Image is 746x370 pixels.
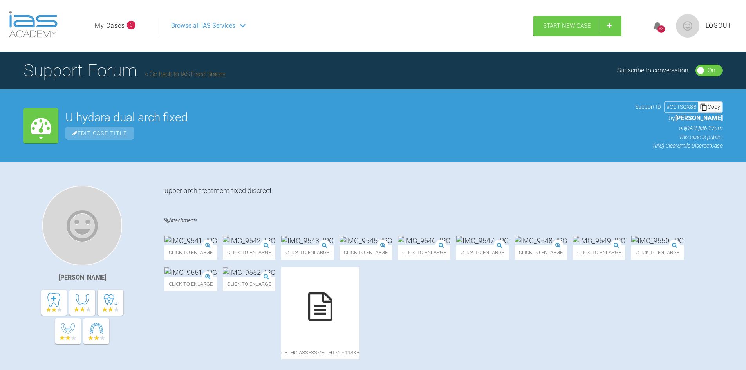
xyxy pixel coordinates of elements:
[340,245,392,259] span: Click to enlarge
[65,127,134,140] span: Edit Case Title
[573,236,625,245] img: IMG_9549.JPG
[708,65,715,76] div: On
[164,236,217,245] img: IMG_9541.JPG
[657,25,665,33] div: 68
[95,21,125,31] a: My Cases
[281,346,359,359] span: Ortho Assessme….html - 118KB
[65,112,628,123] h2: U hydara dual arch fixed
[223,277,275,291] span: Click to enlarge
[635,133,723,141] p: This case is public.
[635,103,661,111] span: Support ID
[676,14,699,38] img: profile.png
[281,245,334,259] span: Click to enlarge
[665,103,698,111] div: # CCTSQX8B
[398,236,450,245] img: IMG_9546.JPG
[164,277,217,291] span: Click to enlarge
[59,273,106,283] div: [PERSON_NAME]
[631,245,684,259] span: Click to enlarge
[456,236,509,245] img: IMG_9547.JPG
[573,245,625,259] span: Click to enlarge
[698,102,722,112] div: Copy
[635,113,723,123] p: by
[635,124,723,132] p: on [DATE] at 6:27pm
[533,16,621,36] a: Start New Case
[164,267,217,277] img: IMG_9551.JPG
[171,21,235,31] span: Browse all IAS Services
[631,236,684,245] img: IMG_9550.JPG
[223,267,275,277] img: IMG_9552.JPG
[617,65,688,76] div: Subscribe to conversation
[456,245,509,259] span: Click to enlarge
[42,186,122,265] img: Jigna Joshi
[340,236,392,245] img: IMG_9545.JPG
[398,245,450,259] span: Click to enlarge
[675,114,723,122] span: [PERSON_NAME]
[515,245,567,259] span: Click to enlarge
[223,236,275,245] img: IMG_9542.JPG
[706,21,732,31] a: Logout
[9,11,58,38] img: logo-light.3e3ef733.png
[145,70,226,78] a: Go back to IAS Fixed Braces
[164,216,723,226] h4: Attachments
[223,245,275,259] span: Click to enlarge
[515,236,567,245] img: IMG_9548.JPG
[635,141,723,150] p: (IAS) ClearSmile Discreet Case
[164,186,723,204] div: upper arch treatment fixed discreet
[164,245,217,259] span: Click to enlarge
[543,22,591,29] span: Start New Case
[127,21,135,29] span: 3
[23,57,226,84] h1: Support Forum
[281,236,334,245] img: IMG_9543.JPG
